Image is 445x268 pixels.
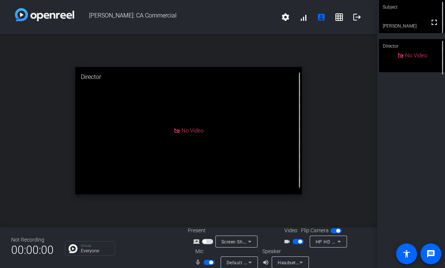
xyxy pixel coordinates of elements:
[284,237,293,246] mat-icon: videocam_outline
[317,13,326,22] mat-icon: account_box
[405,52,427,59] span: No Video
[278,259,397,265] span: Headset Earphone (Plantronics Blackwire 5210 Series)
[379,39,445,53] div: Director
[430,18,439,27] mat-icon: fullscreen
[193,237,202,246] mat-icon: screen_share_outline
[74,8,277,26] span: [PERSON_NAME]: CA Commercial
[284,227,297,234] span: Video
[294,8,312,26] button: signal_cellular_alt
[227,259,370,265] span: Default - Headset Microphone (Plantronics Blackwire 5210 Series)
[188,227,262,234] div: Present
[188,248,262,255] div: Mic
[426,249,435,258] mat-icon: message
[353,13,362,22] mat-icon: logout
[81,249,111,253] p: Everyone
[281,13,290,22] mat-icon: settings
[11,236,54,244] div: Not Recording
[335,13,344,22] mat-icon: grid_on
[402,249,411,258] mat-icon: accessibility
[262,258,271,267] mat-icon: volume_up
[221,239,254,245] span: Screen Sharing
[316,239,377,245] span: HP HD Camera (0408:5347)
[69,244,78,253] img: Chat Icon
[182,127,203,134] span: No Video
[81,244,111,248] p: Group
[262,248,307,255] div: Speaker
[11,241,54,259] span: 00:00:00
[75,67,302,87] div: Director
[15,8,74,21] img: white-gradient.svg
[195,258,203,267] mat-icon: mic_none
[301,227,329,234] span: Flip Camera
